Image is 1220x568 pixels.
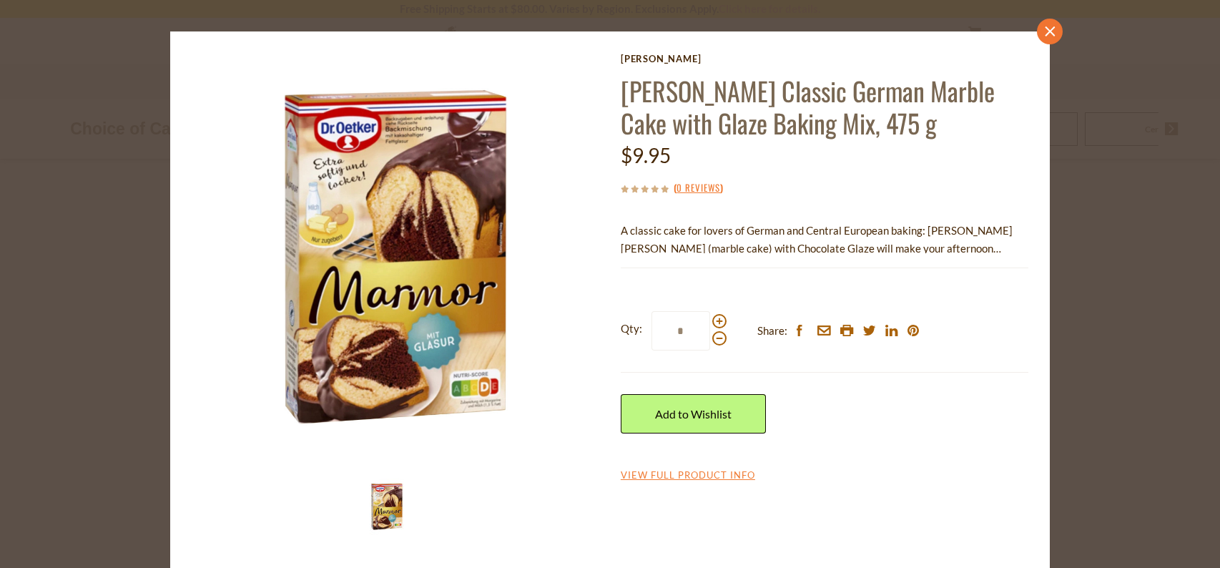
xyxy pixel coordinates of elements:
input: Qty: [651,311,710,351]
span: $9.95 [621,143,671,167]
p: A classic cake for lovers of German and Central European baking: [PERSON_NAME] [PERSON_NAME] (mar... [621,222,1028,258]
a: 0 Reviews [677,180,720,196]
strong: Qty: [621,320,642,338]
a: View Full Product Info [621,469,755,482]
a: [PERSON_NAME] Classic German Marble Cake with Glaze Baking Mix, 475 g [621,72,995,142]
span: ( ) [674,180,723,195]
a: [PERSON_NAME] [621,53,1028,64]
img: Dr. Oetker Classic Marmor Cake Baking Mix [192,53,600,461]
span: Share: [757,322,787,340]
a: Add to Wishlist [621,394,766,434]
img: Dr. Oetker Classic Marmor Cake Baking Mix [358,478,415,535]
